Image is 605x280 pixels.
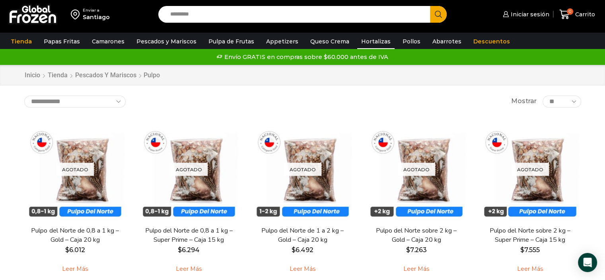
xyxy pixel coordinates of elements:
[24,96,126,108] select: Pedido de la tienda
[512,163,549,176] p: Agotado
[399,34,424,49] a: Pollos
[65,246,85,254] bdi: 6.012
[88,34,128,49] a: Camarones
[144,71,160,79] h1: Pulpo
[357,34,395,49] a: Hortalizas
[430,6,447,23] button: Search button
[132,34,200,49] a: Pescados y Mariscos
[292,246,296,254] span: $
[24,71,160,80] nav: Breadcrumb
[557,5,597,24] a: 0 Carrito
[277,261,328,278] a: Leé más sobre “Pulpo del Norte de 1 a 2 kg - Gold - Caja 20 kg”
[469,34,514,49] a: Descuentos
[7,34,36,49] a: Tienda
[406,246,427,254] bdi: 7.263
[204,34,258,49] a: Pulpa de Frutas
[163,261,214,278] a: Leé más sobre “Pulpo del Norte de 0,8 a 1 kg - Super Prime - Caja 15 kg”
[284,163,321,176] p: Agotado
[511,97,537,106] span: Mostrar
[578,253,597,272] div: Open Intercom Messenger
[178,246,200,254] bdi: 6.294
[56,163,94,176] p: Agotado
[75,71,137,80] a: Pescados y Mariscos
[306,34,353,49] a: Queso Crema
[398,163,435,176] p: Agotado
[370,226,462,245] a: Pulpo del Norte sobre 2 kg – Gold – Caja 20 kg
[65,246,69,254] span: $
[292,246,313,254] bdi: 6.492
[520,246,524,254] span: $
[40,34,84,49] a: Papas Fritas
[29,226,121,245] a: Pulpo del Norte de 0,8 a 1 kg – Gold – Caja 20 kg
[573,10,595,18] span: Carrito
[501,6,549,22] a: Iniciar sesión
[143,226,234,245] a: Pulpo del Norte de 0,8 a 1 kg – Super Prime – Caja 15 kg
[47,71,68,80] a: Tienda
[520,246,540,254] bdi: 7.555
[50,261,100,278] a: Leé más sobre “Pulpo del Norte de 0,8 a 1 kg - Gold - Caja 20 kg”
[406,246,410,254] span: $
[567,8,573,15] span: 0
[262,34,302,49] a: Appetizers
[83,8,110,13] div: Enviar a
[484,226,576,245] a: Pulpo del Norte sobre 2 kg – Super Prime – Caja 15 kg
[428,34,465,49] a: Abarrotes
[505,261,555,278] a: Leé más sobre “Pulpo del Norte sobre 2 kg - Super Prime - Caja 15 kg”
[257,226,348,245] a: Pulpo del Norte de 1 a 2 kg – Gold – Caja 20 kg
[24,71,41,80] a: Inicio
[83,13,110,21] div: Santiago
[178,246,182,254] span: $
[509,10,549,18] span: Iniciar sesión
[71,8,83,21] img: address-field-icon.svg
[391,261,442,278] a: Leé más sobre “Pulpo del Norte sobre 2 kg - Gold - Caja 20 kg”
[170,163,208,176] p: Agotado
